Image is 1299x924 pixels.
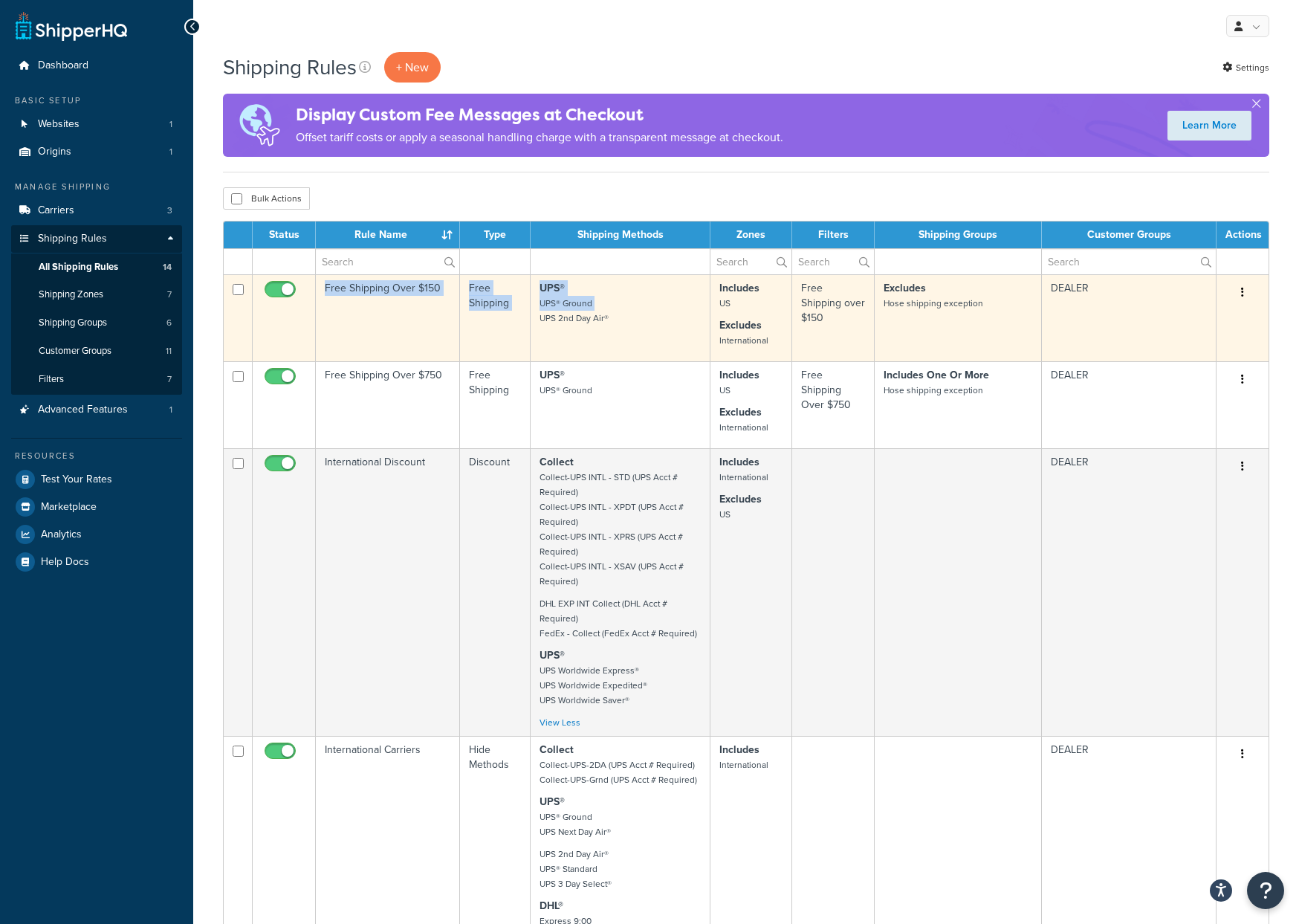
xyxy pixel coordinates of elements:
[11,138,182,166] a: Origins 1
[11,309,182,337] li: Shipping Groups
[11,366,182,393] li: Filters
[169,146,172,158] span: 1
[11,253,182,281] a: All Shipping Rules 14
[11,197,182,224] li: Carriers
[719,404,762,420] strong: Excludes
[719,384,731,397] small: US
[1042,249,1216,274] input: Search
[39,373,64,386] span: Filters
[166,345,172,358] span: 11
[1042,448,1217,736] td: DEALER
[710,249,791,274] input: Search
[11,309,182,337] a: Shipping Groups 6
[719,508,731,521] small: US
[11,549,182,575] a: Help Docs
[540,297,609,325] small: UPS® Ground UPS 2nd Day Air®
[1247,872,1284,909] button: Open Resource Center
[792,222,875,248] th: Filters
[460,361,531,448] td: Free Shipping
[540,471,684,588] small: Collect-UPS INTL - STD (UPS Acct # Required) Collect-UPS INTL - XPDT (UPS Acct # Required) Collec...
[792,249,874,274] input: Search
[38,204,74,217] span: Carriers
[540,758,697,786] small: Collect-UPS-2DA (UPS Acct # Required) Collect-UPS-Grnd (UPS Acct # Required)
[719,742,759,757] strong: Includes
[11,396,182,424] li: Advanced Features
[884,297,983,310] small: Hose shipping exception
[540,454,574,470] strong: Collect
[540,742,574,757] strong: Collect
[11,52,182,80] a: Dashboard
[540,794,565,810] strong: UPS®
[316,222,460,248] th: Rule Name : activate to sort column ascending
[540,810,611,839] small: UPS® Ground UPS Next Day Air®
[540,384,592,397] small: UPS® Ground
[296,127,783,148] p: Offset tariff costs or apply a seasonal handling charge with a transparent message at checkout.
[460,274,531,361] td: Free Shipping
[11,111,182,138] a: Websites 1
[719,280,759,296] strong: Includes
[531,222,710,248] th: Shipping Methods
[41,529,82,541] span: Analytics
[719,454,759,470] strong: Includes
[41,556,89,569] span: Help Docs
[38,146,71,158] span: Origins
[719,758,768,772] small: International
[316,361,460,448] td: Free Shipping Over $750
[11,337,182,365] a: Customer Groups 11
[316,448,460,736] td: International Discount
[316,249,459,274] input: Search
[11,253,182,281] li: All Shipping Rules
[540,898,563,914] strong: DHL®
[39,345,111,358] span: Customer Groups
[719,471,768,484] small: International
[792,274,875,361] td: Free Shipping over $150
[540,597,697,640] small: DHL EXP INT Collect (DHL Acct # Required) FedEx - Collect (FedEx Acct # Required)
[875,222,1042,248] th: Shipping Groups
[39,288,103,301] span: Shipping Zones
[11,197,182,224] a: Carriers 3
[460,222,531,248] th: Type
[884,280,926,296] strong: Excludes
[540,716,580,729] a: View Less
[11,225,182,395] li: Shipping Rules
[41,501,97,514] span: Marketplace
[11,225,182,253] a: Shipping Rules
[11,396,182,424] a: Advanced Features 1
[169,118,172,131] span: 1
[223,94,296,157] img: duties-banner-06bc72dcb5fe05cb3f9472aba00be2ae8eb53ab6f0d8bb03d382ba314ac3c341.png
[719,421,768,434] small: International
[540,664,647,707] small: UPS Worldwide Express® UPS Worldwide Expedited® UPS Worldwide Saver®
[719,297,731,310] small: US
[710,222,792,248] th: Zones
[1217,222,1269,248] th: Actions
[11,494,182,520] a: Marketplace
[11,450,182,462] div: Resources
[167,288,172,301] span: 7
[316,274,460,361] td: Free Shipping Over $150
[11,281,182,308] li: Shipping Zones
[166,317,172,329] span: 6
[540,647,565,663] strong: UPS®
[41,474,112,486] span: Test Your Rates
[1042,222,1217,248] th: Customer Groups
[11,111,182,138] li: Websites
[38,118,80,131] span: Websites
[11,521,182,548] a: Analytics
[384,52,441,83] p: + New
[11,466,182,493] a: Test Your Rates
[1167,111,1251,140] a: Learn More
[884,367,989,383] strong: Includes One Or More
[11,181,182,193] div: Manage Shipping
[169,404,172,416] span: 1
[1042,361,1217,448] td: DEALER
[223,187,310,210] button: Bulk Actions
[38,404,128,416] span: Advanced Features
[167,373,172,386] span: 7
[223,53,357,82] h1: Shipping Rules
[11,138,182,166] li: Origins
[167,204,172,217] span: 3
